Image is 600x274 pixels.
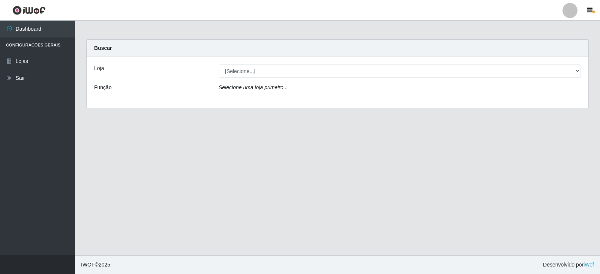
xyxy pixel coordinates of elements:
[94,45,112,51] strong: Buscar
[543,261,594,269] span: Desenvolvido por
[81,262,95,268] span: IWOF
[81,261,112,269] span: © 2025 .
[94,64,104,72] label: Loja
[94,84,112,91] label: Função
[219,84,288,90] i: Selecione uma loja primeiro...
[583,262,594,268] a: iWof
[12,6,46,15] img: CoreUI Logo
